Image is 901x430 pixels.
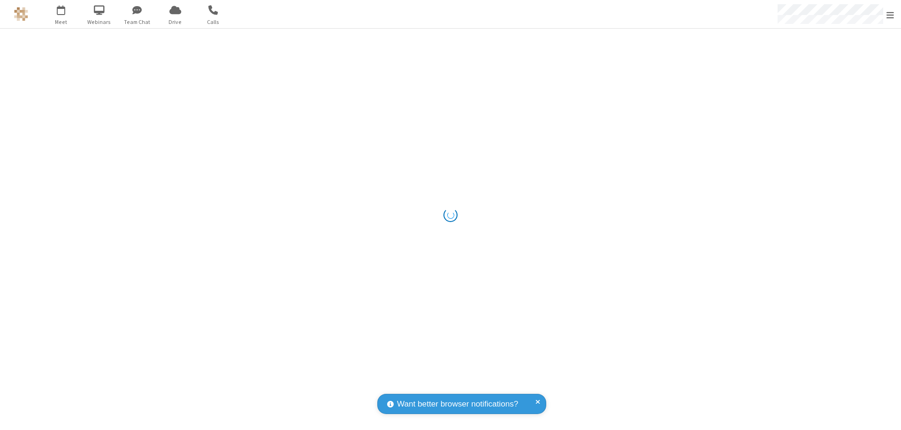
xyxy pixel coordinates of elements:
[44,18,79,26] span: Meet
[196,18,231,26] span: Calls
[158,18,193,26] span: Drive
[397,398,518,410] span: Want better browser notifications?
[120,18,155,26] span: Team Chat
[14,7,28,21] img: QA Selenium DO NOT DELETE OR CHANGE
[82,18,117,26] span: Webinars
